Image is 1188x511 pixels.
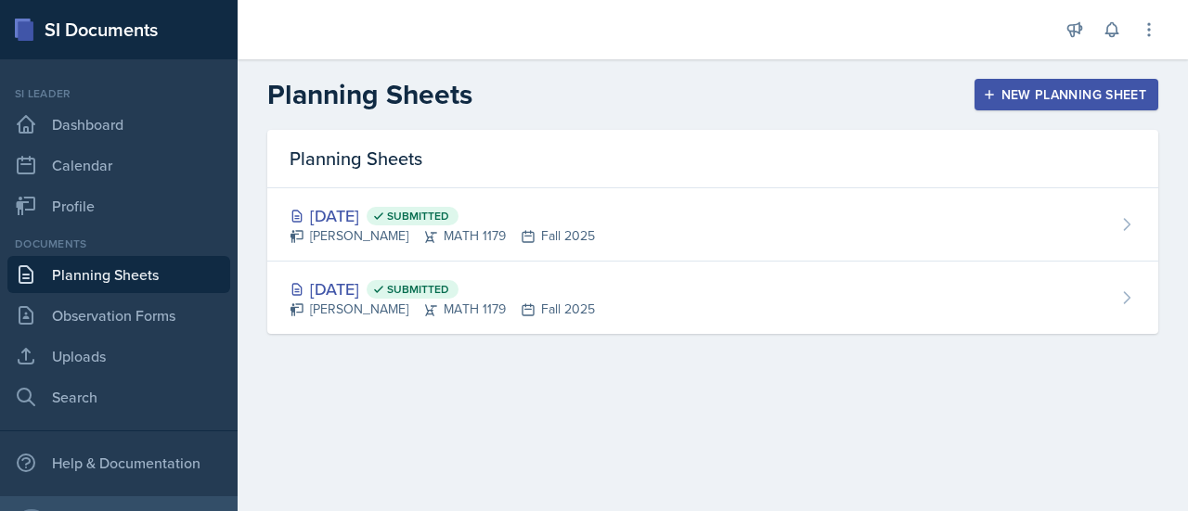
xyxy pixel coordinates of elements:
[7,106,230,143] a: Dashboard
[987,87,1146,102] div: New Planning Sheet
[7,236,230,252] div: Documents
[7,256,230,293] a: Planning Sheets
[7,297,230,334] a: Observation Forms
[267,262,1158,334] a: [DATE] Submitted [PERSON_NAME]MATH 1179Fall 2025
[267,188,1158,262] a: [DATE] Submitted [PERSON_NAME]MATH 1179Fall 2025
[290,300,595,319] div: [PERSON_NAME] MATH 1179 Fall 2025
[7,338,230,375] a: Uploads
[7,444,230,481] div: Help & Documentation
[7,187,230,224] a: Profile
[290,276,595,301] div: [DATE]
[267,130,1158,188] div: Planning Sheets
[7,378,230,415] a: Search
[267,78,472,111] h2: Planning Sheets
[7,85,230,102] div: Si leader
[290,203,595,228] div: [DATE]
[290,226,595,246] div: [PERSON_NAME] MATH 1179 Fall 2025
[7,147,230,184] a: Calendar
[387,209,449,224] span: Submitted
[387,282,449,297] span: Submitted
[975,79,1158,110] button: New Planning Sheet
